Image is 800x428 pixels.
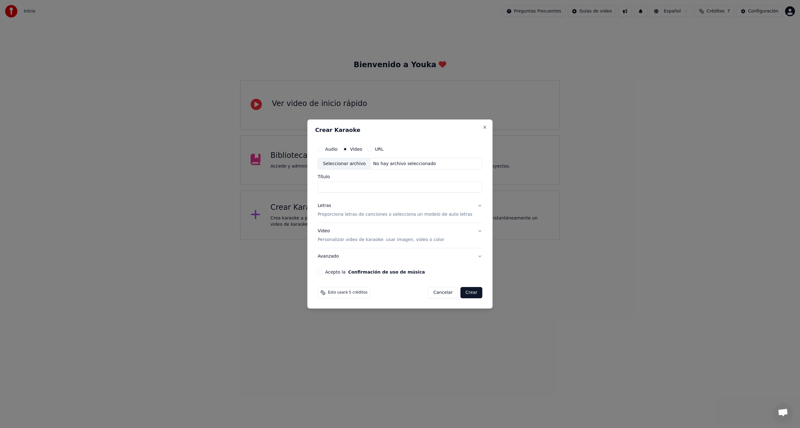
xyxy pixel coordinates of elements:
[317,248,482,264] button: Avanzado
[325,147,337,151] label: Audio
[428,287,458,298] button: Cancelar
[317,175,482,179] label: Título
[317,198,482,223] button: LetrasProporciona letras de canciones o selecciona un modelo de auto letras
[317,237,444,243] p: Personalizar video de karaoke: usar imagen, video o color
[460,287,482,298] button: Crear
[348,270,425,274] button: Acepto la
[317,228,444,243] div: Video
[317,212,472,218] p: Proporciona letras de canciones o selecciona un modelo de auto letras
[371,161,438,167] div: No hay archivo seleccionado
[325,270,425,274] label: Acepto la
[328,290,367,295] span: Esto usará 5 créditos
[350,147,362,151] label: Video
[315,127,485,133] h2: Crear Karaoke
[317,203,331,209] div: Letras
[318,158,371,169] div: Seleccionar archivo
[375,147,383,151] label: URL
[317,223,482,248] button: VideoPersonalizar video de karaoke: usar imagen, video o color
